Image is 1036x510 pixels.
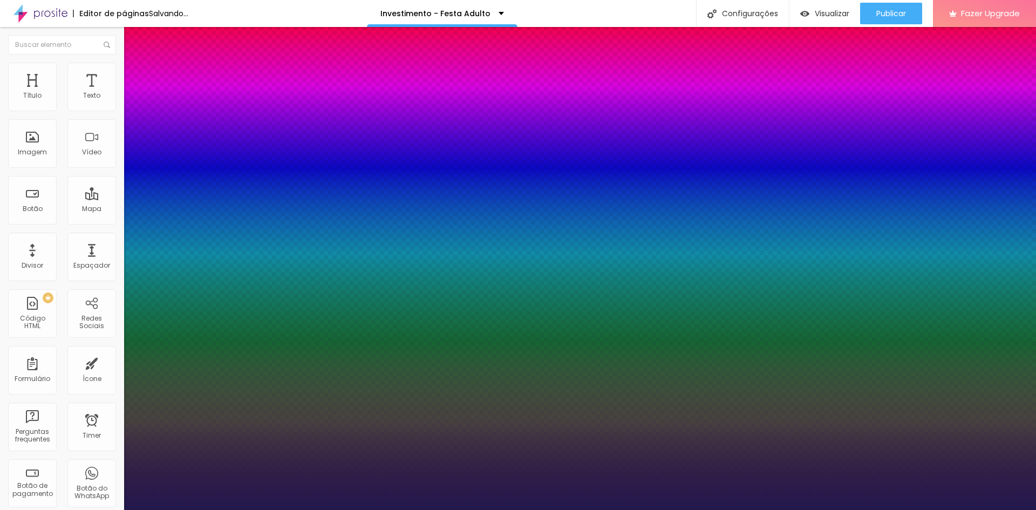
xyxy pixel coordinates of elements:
img: Icone [104,42,110,48]
span: Fazer Upgrade [961,9,1020,18]
div: Mapa [82,205,101,213]
div: Botão do WhatsApp [70,485,113,500]
div: Texto [83,92,100,99]
span: Publicar [876,9,906,18]
div: Timer [83,432,101,439]
span: Visualizar [815,9,849,18]
input: Buscar elemento [8,35,116,55]
div: Salvando... [149,10,188,17]
div: Redes Sociais [70,315,113,330]
div: Ícone [83,375,101,383]
button: Publicar [860,3,922,24]
button: Visualizar [789,3,860,24]
div: Divisor [22,262,43,269]
div: Perguntas frequentes [11,428,53,444]
div: Título [23,92,42,99]
div: Editor de páginas [73,10,149,17]
div: Botão de pagamento [11,482,53,498]
div: Espaçador [73,262,110,269]
div: Vídeo [82,148,101,156]
div: Imagem [18,148,47,156]
div: Botão [23,205,43,213]
img: Icone [707,9,717,18]
p: Investimento - Festa Adulto [380,10,490,17]
img: view-1.svg [800,9,809,18]
div: Código HTML [11,315,53,330]
div: Formulário [15,375,50,383]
